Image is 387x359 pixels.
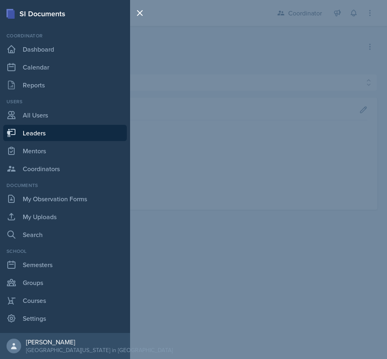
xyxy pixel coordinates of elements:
a: Reports [3,77,127,93]
a: Search [3,226,127,243]
a: Semesters [3,257,127,273]
a: Courses [3,292,127,309]
div: Coordinator [3,32,127,39]
a: Dashboard [3,41,127,57]
div: Documents [3,182,127,189]
a: Leaders [3,125,127,141]
div: School [3,248,127,255]
a: Groups [3,274,127,291]
a: Mentors [3,143,127,159]
div: [PERSON_NAME] [26,338,173,346]
a: Calendar [3,59,127,75]
a: Settings [3,310,127,326]
div: Users [3,98,127,105]
a: My Observation Forms [3,191,127,207]
a: Coordinators [3,161,127,177]
a: All Users [3,107,127,123]
a: My Uploads [3,209,127,225]
div: [GEOGRAPHIC_DATA][US_STATE] in [GEOGRAPHIC_DATA] [26,346,173,354]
